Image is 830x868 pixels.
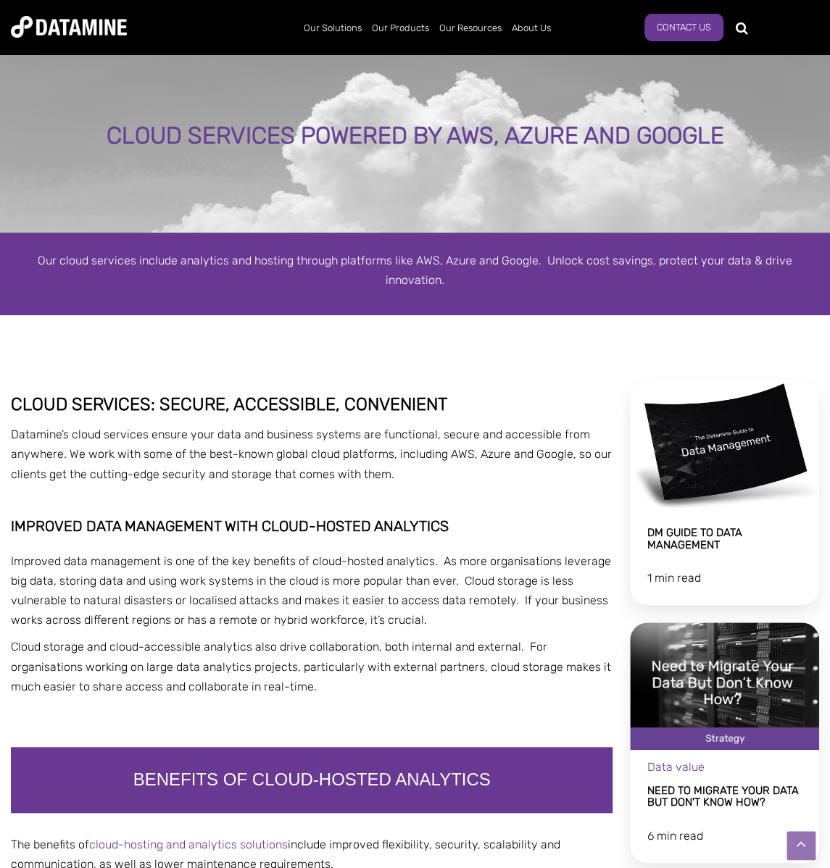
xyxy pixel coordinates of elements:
a: cloud-hosting and analytics solutions [89,838,288,851]
span: Data value [647,760,705,774]
span: BENEFITS OF CLOUD-HOSTED ANALYTICS [133,769,491,789]
a: Contact us [644,14,723,41]
span: Cloud storage and cloud-accessible analytics also drive collaboration, both internal and external... [11,640,611,693]
a: Our Products [366,9,433,47]
div: Cloud Services Powered by AWS, Azure and Google [101,123,729,149]
span: Improved data management is one of the key benefits of cloud-hosted analytics. As more organisati... [11,554,611,627]
a: Our Solutions [298,9,366,47]
img: Datamine [11,16,127,38]
a: Our Resources [433,9,506,47]
span: Cloud services: Secure, accessible, convenient [11,394,447,414]
span: Improved data management with cloud-hosted analytics [11,517,449,535]
p: Datamine’s cloud services ensure your data and business systems are functional, secure and access... [11,425,613,484]
p: Our cloud services include analytics and hosting through platforms like AWS, Azure and Google. Un... [11,251,819,290]
a: About Us [506,9,555,47]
